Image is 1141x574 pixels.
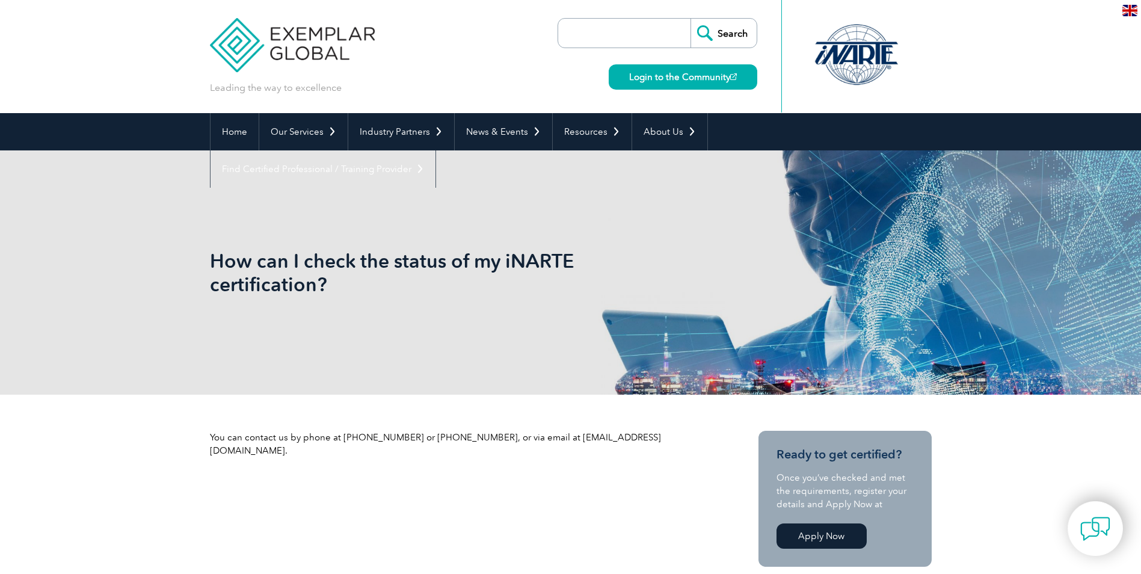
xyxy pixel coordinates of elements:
a: About Us [632,113,707,150]
p: Once you’ve checked and met the requirements, register your details and Apply Now at [777,471,914,511]
h1: How can I check the status of my iNARTE certification? [210,249,672,296]
img: en [1122,5,1137,16]
a: Resources [553,113,632,150]
a: Apply Now [777,523,867,549]
img: open_square.png [730,73,737,80]
a: Login to the Community [609,64,757,90]
h3: Ready to get certified? [777,447,914,462]
input: Search [690,19,757,48]
p: Leading the way to excellence [210,81,342,94]
img: contact-chat.png [1080,514,1110,544]
a: News & Events [455,113,552,150]
a: Our Services [259,113,348,150]
p: You can contact us by phone at [PHONE_NUMBER] or [PHONE_NUMBER], or via email at [EMAIL_ADDRESS][... [210,431,715,457]
a: Home [211,113,259,150]
a: Industry Partners [348,113,454,150]
a: Find Certified Professional / Training Provider [211,150,435,188]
